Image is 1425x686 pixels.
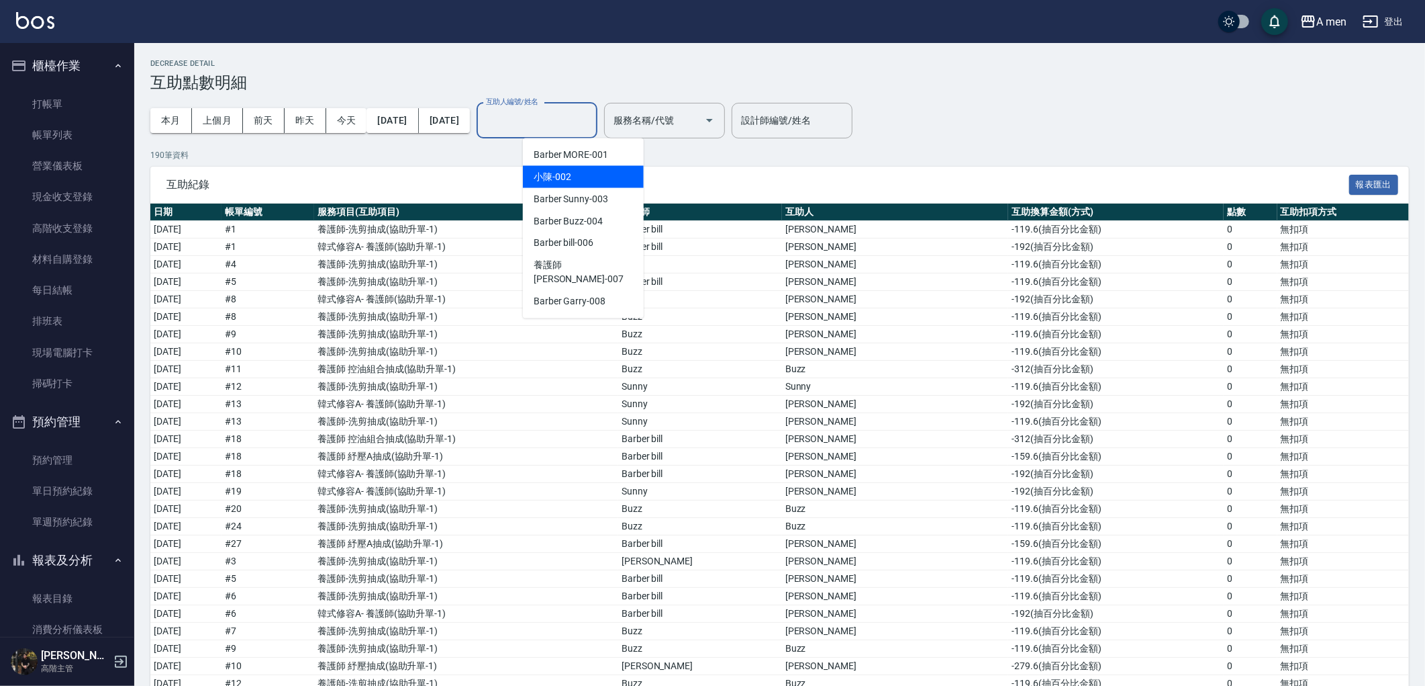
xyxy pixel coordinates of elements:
[150,204,222,221] th: 日期
[150,518,222,535] td: [DATE]
[1008,605,1224,623] td: -192 ( 抽百分比金額 )
[5,476,129,507] a: 單日預約紀錄
[150,553,222,570] td: [DATE]
[1008,308,1224,326] td: -119.6 ( 抽百分比金額 )
[618,605,782,623] td: Barber bill
[782,378,1009,396] td: Sunny
[285,108,326,133] button: 昨天
[222,658,314,675] td: # 10
[326,108,367,133] button: 今天
[1008,501,1224,518] td: -119.6 ( 抽百分比金額 )
[192,108,243,133] button: 上個月
[1277,553,1409,570] td: 無扣項
[366,108,418,133] button: [DATE]
[5,337,129,368] a: 現場電腦打卡
[699,110,720,131] button: Open
[1349,175,1399,196] button: 報表匯出
[1277,518,1409,535] td: 無扣項
[1277,343,1409,361] td: 無扣項
[1224,396,1277,413] td: 0
[618,518,782,535] td: Buzz
[314,501,618,518] td: 養護師-洗剪抽成 ( 協助升單-1 )
[782,448,1009,466] td: [PERSON_NAME]
[1224,291,1277,308] td: 0
[1224,640,1277,658] td: 0
[1008,448,1224,466] td: -159.6 ( 抽百分比金額 )
[618,343,782,361] td: Buzz
[534,295,605,309] span: Barber Garry -008
[1295,8,1352,36] button: A men
[1277,378,1409,396] td: 無扣項
[1277,273,1409,291] td: 無扣項
[1008,239,1224,256] td: -192 ( 抽百分比金額 )
[1008,588,1224,605] td: -119.6 ( 抽百分比金額 )
[618,501,782,518] td: Buzz
[782,413,1009,431] td: [PERSON_NAME]
[1008,431,1224,448] td: -312 ( 抽百分比金額 )
[222,256,314,273] td: # 4
[1277,413,1409,431] td: 無扣項
[782,535,1009,553] td: [PERSON_NAME]
[782,553,1009,570] td: [PERSON_NAME]
[1008,640,1224,658] td: -119.6 ( 抽百分比金額 )
[222,378,314,396] td: # 12
[1224,518,1277,535] td: 0
[1008,570,1224,588] td: -119.6 ( 抽百分比金額 )
[1277,483,1409,501] td: 無扣項
[618,658,782,675] td: [PERSON_NAME]
[150,239,222,256] td: [DATE]
[1224,256,1277,273] td: 0
[314,291,618,308] td: 韓式修容A- 養護師 ( 協助升單-1 )
[1277,256,1409,273] td: 無扣項
[618,361,782,378] td: Buzz
[150,308,222,326] td: [DATE]
[222,273,314,291] td: # 5
[314,553,618,570] td: 養護師-洗剪抽成 ( 協助升單-1 )
[1224,483,1277,501] td: 0
[314,640,618,658] td: 養護師-洗剪抽成 ( 協助升單-1 )
[1277,431,1409,448] td: 無扣項
[166,178,1349,191] span: 互助紀錄
[1008,518,1224,535] td: -119.6 ( 抽百分比金額 )
[314,378,618,396] td: 養護師-洗剪抽成 ( 協助升單-1 )
[222,431,314,448] td: # 18
[782,570,1009,588] td: [PERSON_NAME]
[222,588,314,605] td: # 6
[222,326,314,343] td: # 9
[1008,273,1224,291] td: -119.6 ( 抽百分比金額 )
[5,614,129,645] a: 消費分析儀表板
[534,214,603,228] span: Barber Buzz -004
[314,605,618,623] td: 韓式修容A- 養護師 ( 協助升單-1 )
[1224,605,1277,623] td: 0
[618,256,782,273] td: Buzz
[314,273,618,291] td: 養護師-洗剪抽成 ( 協助升單-1 )
[419,108,470,133] button: [DATE]
[5,404,129,439] button: 預約管理
[534,170,571,184] span: 小陳 -002
[314,535,618,553] td: 養護師 紓壓A抽成 ( 協助升單-1 )
[5,244,129,275] a: 材料自購登錄
[618,326,782,343] td: Buzz
[1008,361,1224,378] td: -312 ( 抽百分比金額 )
[618,623,782,640] td: Buzz
[618,570,782,588] td: Barber bill
[1008,396,1224,413] td: -192 ( 抽百分比金額 )
[1357,9,1409,34] button: 登出
[314,221,618,239] td: 養護師-洗剪抽成 ( 協助升單-1 )
[1224,466,1277,483] td: 0
[618,291,782,308] td: Buzz
[222,291,314,308] td: # 8
[1224,501,1277,518] td: 0
[222,518,314,535] td: # 24
[150,535,222,553] td: [DATE]
[150,431,222,448] td: [DATE]
[1008,413,1224,431] td: -119.6 ( 抽百分比金額 )
[150,640,222,658] td: [DATE]
[1277,239,1409,256] td: 無扣項
[1008,221,1224,239] td: -119.6 ( 抽百分比金額 )
[1261,8,1288,35] button: save
[1224,273,1277,291] td: 0
[618,308,782,326] td: Buzz
[150,448,222,466] td: [DATE]
[618,431,782,448] td: Barber bill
